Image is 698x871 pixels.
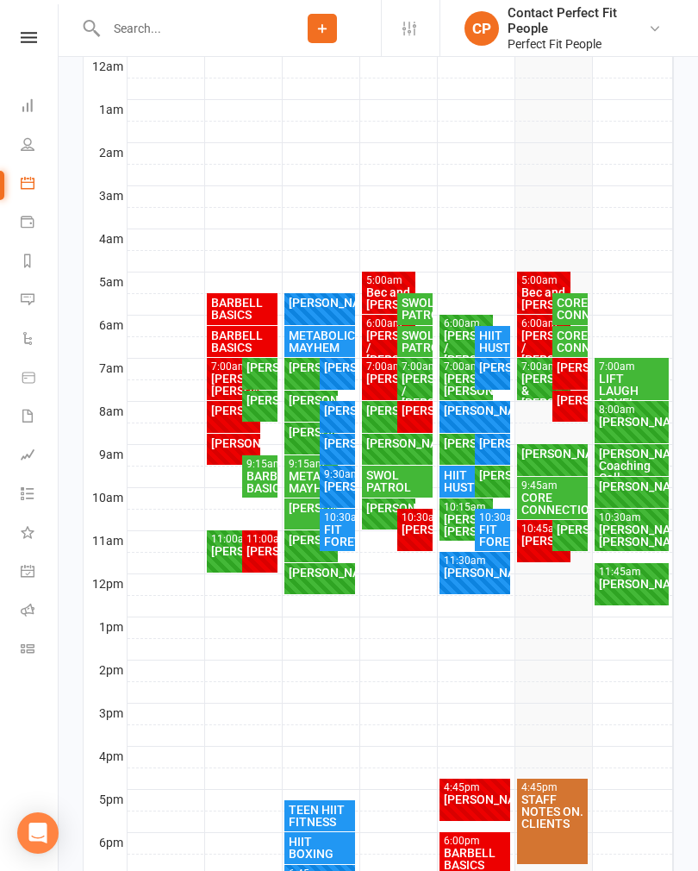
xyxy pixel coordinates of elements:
[464,11,499,46] div: CP
[84,315,127,336] th: 6am
[520,793,585,830] div: STAFF NOTES ON. CLIENTS
[288,361,335,373] div: [PERSON_NAME]
[84,358,127,379] th: 7am
[443,373,490,397] div: [PERSON_NAME]/ [PERSON_NAME]
[401,404,429,417] div: [PERSON_NAME]
[520,286,568,310] div: Bec and [PERSON_NAME]
[84,530,127,552] th: 11am
[401,373,429,409] div: [PERSON_NAME] / [PERSON_NAME]
[443,437,490,449] div: [PERSON_NAME]
[598,404,666,416] div: 8:00am
[210,534,258,545] div: 11:00am
[323,480,352,492] div: [PERSON_NAME]
[401,523,429,536] div: [PERSON_NAME]
[443,847,508,871] div: BARBELL BASICS
[84,703,127,724] th: 3pm
[478,329,507,354] div: HIIT HUSTLE
[365,286,413,310] div: Bec and [PERSON_NAME]
[478,437,507,449] div: [PERSON_NAME]
[210,373,258,397] div: [PERSON_NAME]/ [PERSON_NAME]
[210,329,275,354] div: BARBELL BASICS
[21,515,59,554] a: What's New
[84,185,127,207] th: 3am
[323,523,352,548] div: FIT FOREVERS
[443,502,490,513] div: 10:15am
[443,361,490,373] div: 7:00am
[84,142,127,164] th: 2am
[443,782,508,793] div: 4:45pm
[210,404,258,417] div: [PERSON_NAME]
[21,360,59,398] a: Product Sales
[520,373,568,409] div: [PERSON_NAME] & [PERSON_NAME]
[210,361,258,373] div: 7:00am
[246,459,274,470] div: 9:15am
[246,394,274,406] div: [PERSON_NAME]
[520,361,568,373] div: 7:00am
[508,5,648,36] div: Contact Perfect Fit People
[520,535,568,547] div: [PERSON_NAME]
[323,404,352,417] div: [PERSON_NAME]
[21,166,59,204] a: Calendar
[21,437,59,476] a: Assessments
[246,361,274,373] div: [PERSON_NAME]
[598,373,666,409] div: LIFT LAUGH LOVE!
[288,426,335,438] div: [PERSON_NAME]
[21,127,59,166] a: People
[210,437,258,449] div: [PERSON_NAME]
[246,470,274,494] div: BARBELL BASICS
[288,502,335,514] div: [PERSON_NAME]
[84,401,127,423] th: 8am
[508,36,648,52] div: Perfect Fit People
[365,373,413,385] div: [PERSON_NAME]
[556,523,584,536] div: [PERSON_NAME]
[443,555,508,567] div: 11:30am
[365,404,413,417] div: [PERSON_NAME]
[84,660,127,681] th: 2pm
[84,832,127,854] th: 6pm
[323,512,352,523] div: 10:30am
[598,567,666,578] div: 11:45am
[365,469,430,493] div: SWOL PATROL
[443,567,508,579] div: [PERSON_NAME]
[323,361,352,373] div: [PERSON_NAME]
[598,578,666,590] div: [PERSON_NAME]
[478,523,507,548] div: FIT FOREVERS
[443,469,490,493] div: HIIT HUSTLE
[84,229,127,250] th: 4am
[478,512,507,523] div: 10:30am
[401,297,429,321] div: SWOL PATROL
[288,470,335,494] div: METABOLIC MAYHEM
[84,444,127,466] th: 9am
[21,631,59,670] a: Class kiosk mode
[246,545,274,557] div: [PERSON_NAME]
[443,329,490,366] div: [PERSON_NAME] / [PERSON_NAME]
[84,573,127,595] th: 12pm
[598,512,666,523] div: 10:30am
[21,554,59,592] a: General attendance kiosk mode
[520,329,568,366] div: [PERSON_NAME] / [PERSON_NAME]
[443,513,490,537] div: [PERSON_NAME]/ [PERSON_NAME]
[598,361,666,373] div: 7:00am
[556,361,584,373] div: [PERSON_NAME]
[520,480,585,492] div: 9:45am
[323,469,352,480] div: 9:30am
[365,318,413,329] div: 6:00am
[520,275,568,286] div: 5:00am
[598,480,666,492] div: [PERSON_NAME]
[288,534,335,546] div: [PERSON_NAME]
[365,502,413,514] div: [PERSON_NAME]
[443,793,508,805] div: [PERSON_NAME]
[21,592,59,631] a: Roll call kiosk mode
[17,812,59,854] div: Open Intercom Messenger
[478,361,507,373] div: [PERSON_NAME]
[520,492,585,516] div: CORE CONNECTION
[443,836,508,847] div: 6:00pm
[365,437,430,449] div: [PERSON_NAME]
[520,782,585,793] div: 4:45pm
[556,329,584,354] div: CORE CONNECTION
[401,512,429,523] div: 10:30am
[21,243,59,282] a: Reports
[101,16,264,41] input: Search...
[520,523,568,535] div: 10:45am
[598,523,666,548] div: [PERSON_NAME]/ [PERSON_NAME]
